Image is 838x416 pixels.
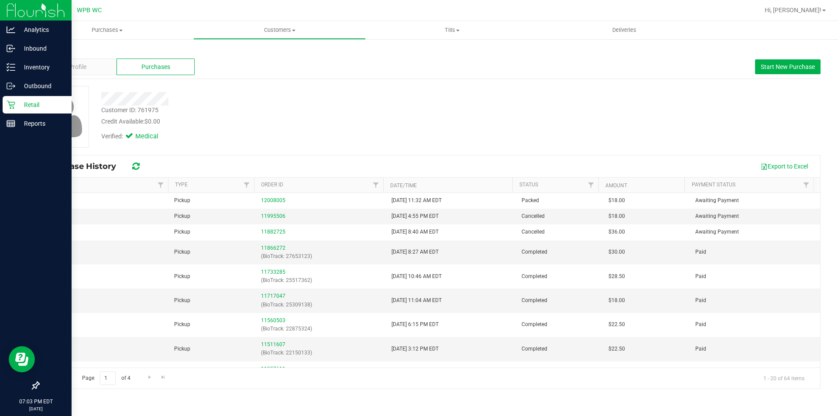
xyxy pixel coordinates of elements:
[15,24,68,35] p: Analytics
[369,178,383,193] a: Filter
[695,296,706,305] span: Paid
[538,21,711,39] a: Deliveries
[69,62,86,72] span: Profile
[261,229,285,235] a: 11882725
[761,63,815,70] span: Start New Purchase
[4,406,68,412] p: [DATE]
[100,371,116,385] input: 1
[174,320,190,329] span: Pickup
[522,196,539,205] span: Packed
[174,248,190,256] span: Pickup
[765,7,821,14] span: Hi, [PERSON_NAME]!
[522,296,547,305] span: Completed
[7,100,15,109] inline-svg: Retail
[608,196,625,205] span: $18.00
[392,248,439,256] span: [DATE] 8:27 AM EDT
[15,81,68,91] p: Outbound
[392,345,439,353] span: [DATE] 3:12 PM EDT
[174,345,190,353] span: Pickup
[695,212,739,220] span: Awaiting Payment
[522,212,545,220] span: Cancelled
[21,21,193,39] a: Purchases
[261,252,381,261] p: (BioTrack: 27653123)
[608,272,625,281] span: $28.50
[261,197,285,203] a: 12008005
[522,272,547,281] span: Completed
[240,178,254,193] a: Filter
[45,162,125,171] span: Purchase History
[755,159,814,174] button: Export to Excel
[519,182,538,188] a: Status
[392,320,439,329] span: [DATE] 6:15 PM EDT
[174,196,190,205] span: Pickup
[21,26,193,34] span: Purchases
[174,228,190,236] span: Pickup
[390,182,417,189] a: Date/Time
[692,182,735,188] a: Payment Status
[15,62,68,72] p: Inventory
[157,371,170,383] a: Go to the last page
[7,119,15,128] inline-svg: Reports
[143,371,156,383] a: Go to the next page
[392,212,439,220] span: [DATE] 4:55 PM EDT
[608,212,625,220] span: $18.00
[605,182,627,189] a: Amount
[77,7,102,14] span: WPB WC
[7,82,15,90] inline-svg: Outbound
[608,345,625,353] span: $22.50
[755,59,821,74] button: Start New Purchase
[261,293,285,299] a: 11717047
[695,228,739,236] span: Awaiting Payment
[756,371,811,385] span: 1 - 20 of 64 items
[175,182,188,188] a: Type
[7,44,15,53] inline-svg: Inbound
[608,320,625,329] span: $22.50
[695,196,739,205] span: Awaiting Payment
[9,346,35,372] iframe: Resource center
[7,63,15,72] inline-svg: Inventory
[154,178,168,193] a: Filter
[608,296,625,305] span: $18.00
[799,178,814,193] a: Filter
[15,100,68,110] p: Retail
[261,276,381,285] p: (BioTrack: 25517362)
[15,118,68,129] p: Reports
[608,248,625,256] span: $30.00
[141,62,170,72] span: Purchases
[261,182,283,188] a: Order ID
[522,345,547,353] span: Completed
[261,301,381,309] p: (BioTrack: 25309138)
[695,345,706,353] span: Paid
[392,296,442,305] span: [DATE] 11:04 AM EDT
[174,212,190,220] span: Pickup
[366,26,538,34] span: Tills
[392,196,442,205] span: [DATE] 11:32 AM EDT
[261,269,285,275] a: 11733285
[366,21,538,39] a: Tills
[101,117,486,126] div: Credit Available:
[15,43,68,54] p: Inbound
[601,26,648,34] span: Deliveries
[522,228,545,236] span: Cancelled
[608,228,625,236] span: $36.00
[101,106,158,115] div: Customer ID: 761975
[261,341,285,347] a: 11511607
[101,132,170,141] div: Verified:
[522,248,547,256] span: Completed
[261,349,381,357] p: (BioTrack: 22150133)
[174,272,190,281] span: Pickup
[144,118,160,125] span: $0.00
[261,317,285,323] a: 11560503
[7,25,15,34] inline-svg: Analytics
[695,272,706,281] span: Paid
[522,320,547,329] span: Completed
[261,325,381,333] p: (BioTrack: 22875324)
[75,371,137,385] span: Page of 4
[193,21,366,39] a: Customers
[194,26,365,34] span: Customers
[261,366,285,372] a: 11387611
[392,228,439,236] span: [DATE] 8:40 AM EDT
[261,245,285,251] a: 11866272
[135,132,170,141] span: Medical
[695,248,706,256] span: Paid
